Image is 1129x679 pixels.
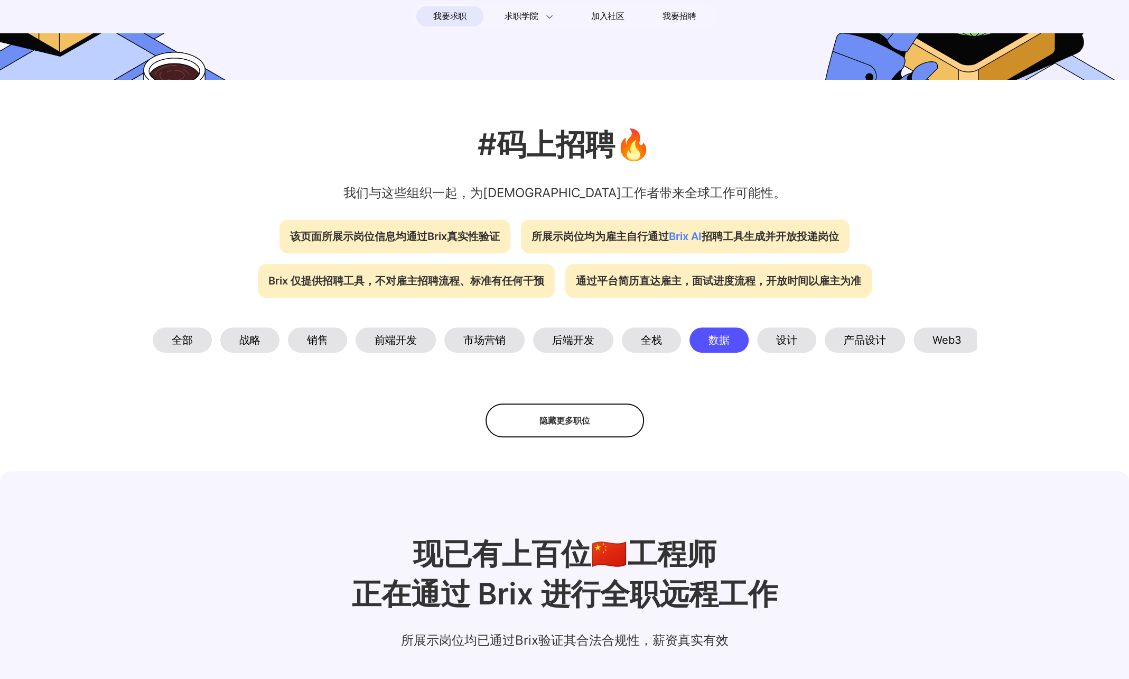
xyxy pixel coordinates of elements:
[689,327,749,353] div: 数据
[913,327,981,353] div: Web3
[757,327,816,353] div: 设计
[669,230,702,243] span: Brix AI
[279,219,510,253] div: 该页面所展示岗位信息均通过Brix真实性验证
[521,219,850,253] div: 所展示岗位均为雇主自行通过 招聘工具生成并开放投递岗位
[486,403,644,437] div: 隐藏更多职位
[825,327,905,353] div: 产品设计
[591,8,624,25] span: 加入社区
[153,327,212,353] div: 全部
[622,327,681,353] div: 全栈
[220,327,279,353] div: 战略
[444,327,525,353] div: 市场营销
[663,10,696,23] span: 我要招聘
[565,264,872,298] div: 通过平台简历直达雇主，面试进度流程，开放时间以雇主为准
[533,327,613,353] div: 后端开发
[356,327,436,353] div: 前端开发
[505,10,538,23] span: 求职学院
[288,327,347,353] div: 销售
[433,8,466,25] span: 我要求职
[258,264,555,298] div: Brix 仅提供招聘工具，不对雇主招聘流程、标准有任何干预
